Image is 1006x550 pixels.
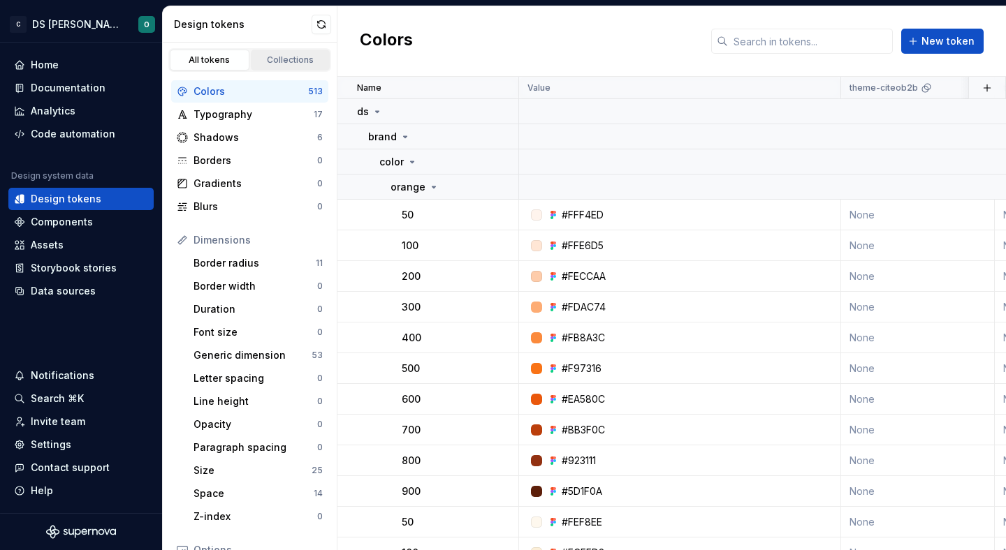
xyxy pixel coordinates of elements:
a: Settings [8,433,154,456]
a: Home [8,54,154,76]
div: Space [194,486,314,500]
a: Colors513 [171,80,328,103]
div: Code automation [31,127,115,141]
h2: Colors [360,29,413,54]
button: Search ⌘K [8,387,154,410]
div: #5D1F0A [562,484,602,498]
div: All tokens [175,54,245,66]
div: 0 [317,327,323,338]
a: Shadows6 [171,126,328,149]
div: Components [31,215,93,229]
div: Documentation [31,81,105,95]
a: Font size0 [188,321,328,343]
div: 0 [317,201,323,212]
div: Borders [194,154,317,168]
div: Z-index [194,510,317,523]
a: Space14 [188,482,328,505]
button: New token [901,29,984,54]
div: Letter spacing [194,371,317,385]
div: Border radius [194,256,316,270]
div: Notifications [31,369,94,382]
p: ds [357,105,369,119]
a: Letter spacing0 [188,367,328,389]
div: 0 [317,511,323,522]
div: 0 [317,304,323,315]
a: Components [8,211,154,233]
div: 0 [317,442,323,453]
p: 100 [402,239,418,253]
div: #BB3F0C [562,423,605,437]
div: Settings [31,438,71,452]
p: Name [357,82,381,94]
p: 600 [402,392,421,406]
div: Data sources [31,284,96,298]
a: Line height0 [188,390,328,412]
div: 0 [317,396,323,407]
div: Assets [31,238,64,252]
div: Contact support [31,461,110,475]
div: #923111 [562,454,596,468]
div: 0 [317,155,323,166]
p: color [379,155,404,169]
td: None [841,292,995,322]
p: 200 [402,269,421,283]
div: Collections [256,54,326,66]
a: Storybook stories [8,257,154,279]
div: Invite team [31,415,85,429]
td: None [841,384,995,415]
button: Contact support [8,456,154,479]
a: Documentation [8,77,154,99]
div: Help [31,484,53,498]
p: 400 [402,331,421,345]
td: None [841,507,995,537]
a: Border width0 [188,275,328,297]
a: Paragraph spacing0 [188,436,328,459]
div: Blurs [194,200,317,214]
p: orange [391,180,425,194]
div: Search ⌘K [31,392,84,406]
a: Typography17 [171,103,328,126]
svg: Supernova Logo [46,525,116,539]
div: Size [194,463,312,477]
div: DS [PERSON_NAME] [32,17,122,31]
p: 50 [402,515,414,529]
a: Assets [8,234,154,256]
a: Borders0 [171,149,328,172]
a: Gradients0 [171,172,328,195]
a: Border radius11 [188,252,328,274]
div: Design tokens [31,192,101,206]
p: 50 [402,208,414,222]
div: #FFE6D5 [562,239,604,253]
p: 900 [402,484,421,498]
div: Design system data [11,170,94,181]
p: 500 [402,362,420,376]
a: Code automation [8,123,154,145]
p: brand [368,130,397,144]
a: Z-index0 [188,505,328,528]
button: Notifications [8,364,154,387]
div: 0 [317,178,323,189]
div: Generic dimension [194,348,312,362]
a: Generic dimension53 [188,344,328,366]
td: None [841,353,995,384]
p: 300 [402,300,421,314]
div: #EA580C [562,392,605,406]
div: C [10,16,27,33]
div: 6 [317,132,323,143]
div: Typography [194,107,314,121]
div: Dimensions [194,233,323,247]
a: Data sources [8,280,154,302]
div: 0 [317,373,323,384]
td: None [841,261,995,292]
div: Home [31,58,59,72]
div: 0 [317,281,323,292]
div: Gradients [194,177,317,191]
div: Opacity [194,417,317,431]
div: 14 [314,488,323,499]
div: #FEF8EE [562,515,602,529]
td: None [841,230,995,261]
td: None [841,476,995,507]
a: Opacity0 [188,413,328,436]
div: #FFF4ED [562,208,604,222]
